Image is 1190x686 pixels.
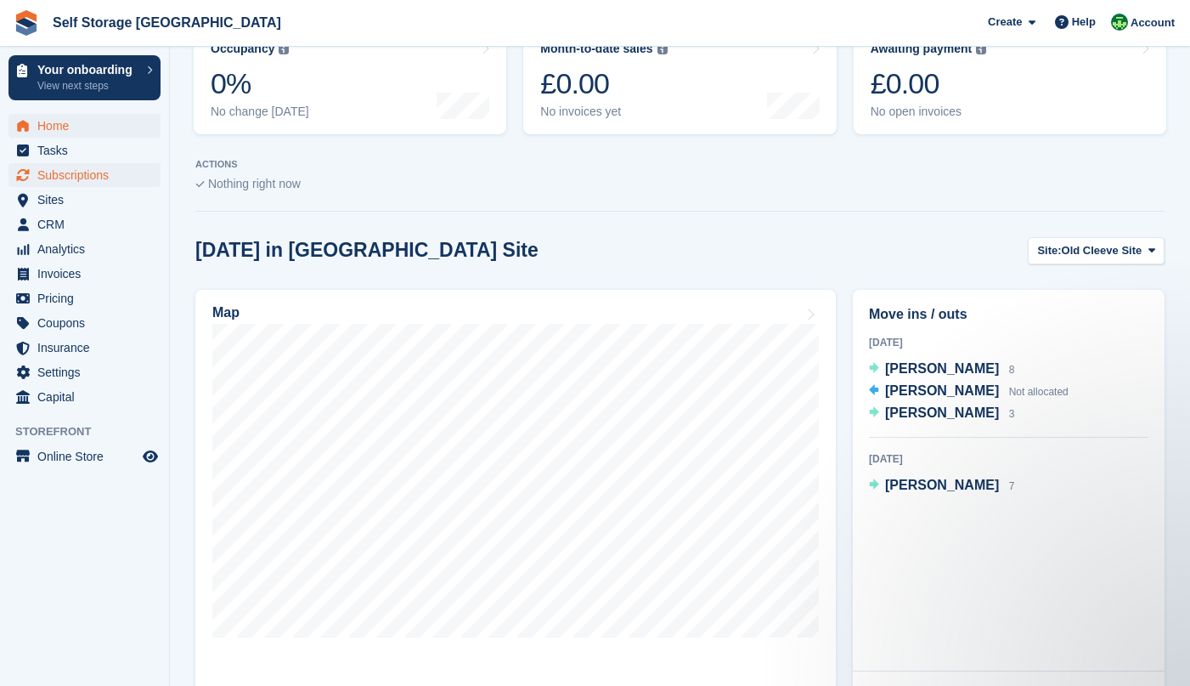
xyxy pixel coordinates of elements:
[211,105,309,119] div: No change [DATE]
[1131,14,1175,31] span: Account
[37,385,139,409] span: Capital
[195,239,539,262] h2: [DATE] in [GEOGRAPHIC_DATA] Site
[871,66,987,101] div: £0.00
[869,304,1148,325] h2: Move ins / outs
[1009,386,1069,398] span: Not allocated
[8,139,161,162] a: menu
[8,286,161,310] a: menu
[523,26,836,134] a: Month-to-date sales £0.00 No invoices yet
[195,159,1165,170] p: ACTIONS
[871,105,987,119] div: No open invoices
[540,105,667,119] div: No invoices yet
[854,26,1166,134] a: Awaiting payment £0.00 No open invoices
[208,177,301,190] span: Nothing right now
[37,163,139,187] span: Subscriptions
[8,262,161,286] a: menu
[869,335,1148,350] div: [DATE]
[869,451,1148,467] div: [DATE]
[8,385,161,409] a: menu
[279,44,289,54] img: icon-info-grey-7440780725fd019a000dd9b08b2336e03edf1995a4989e88bcd33f0948082b44.svg
[37,311,139,335] span: Coupons
[1037,242,1061,259] span: Site:
[1009,480,1015,492] span: 7
[869,403,1014,425] a: [PERSON_NAME] 3
[194,26,506,134] a: Occupancy 0% No change [DATE]
[869,381,1069,403] a: [PERSON_NAME] Not allocated
[211,66,309,101] div: 0%
[1009,408,1015,420] span: 3
[885,383,999,398] span: [PERSON_NAME]
[1062,242,1142,259] span: Old Cleeve Site
[1111,14,1128,31] img: Mackenzie Wells
[885,405,999,420] span: [PERSON_NAME]
[37,336,139,360] span: Insurance
[540,42,652,56] div: Month-to-date sales
[8,163,161,187] a: menu
[37,213,139,236] span: CRM
[37,78,138,94] p: View next steps
[37,360,139,384] span: Settings
[8,55,161,100] a: Your onboarding View next steps
[8,336,161,360] a: menu
[657,44,668,54] img: icon-info-grey-7440780725fd019a000dd9b08b2336e03edf1995a4989e88bcd33f0948082b44.svg
[1028,237,1165,265] button: Site: Old Cleeve Site
[8,237,161,261] a: menu
[37,262,139,286] span: Invoices
[212,305,240,320] h2: Map
[869,475,1014,497] a: [PERSON_NAME] 7
[37,188,139,212] span: Sites
[37,139,139,162] span: Tasks
[15,423,169,440] span: Storefront
[8,188,161,212] a: menu
[14,10,39,36] img: stora-icon-8386f47178a22dfd0bd8f6a31ec36ba5ce8667c1dd55bd0f319d3a0aa187defe.svg
[37,445,139,468] span: Online Store
[988,14,1022,31] span: Create
[885,478,999,492] span: [PERSON_NAME]
[869,359,1014,381] a: [PERSON_NAME] 8
[976,44,986,54] img: icon-info-grey-7440780725fd019a000dd9b08b2336e03edf1995a4989e88bcd33f0948082b44.svg
[8,114,161,138] a: menu
[37,114,139,138] span: Home
[140,446,161,467] a: Preview store
[1072,14,1096,31] span: Help
[871,42,973,56] div: Awaiting payment
[37,64,138,76] p: Your onboarding
[8,311,161,335] a: menu
[8,445,161,468] a: menu
[8,360,161,384] a: menu
[885,361,999,376] span: [PERSON_NAME]
[37,237,139,261] span: Analytics
[195,181,205,188] img: blank_slate_check_icon-ba018cac091ee9be17c0a81a6c232d5eb81de652e7a59be601be346b1b6ddf79.svg
[211,42,274,56] div: Occupancy
[540,66,667,101] div: £0.00
[46,9,288,37] a: Self Storage [GEOGRAPHIC_DATA]
[37,286,139,310] span: Pricing
[8,213,161,236] a: menu
[1009,364,1015,376] span: 8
